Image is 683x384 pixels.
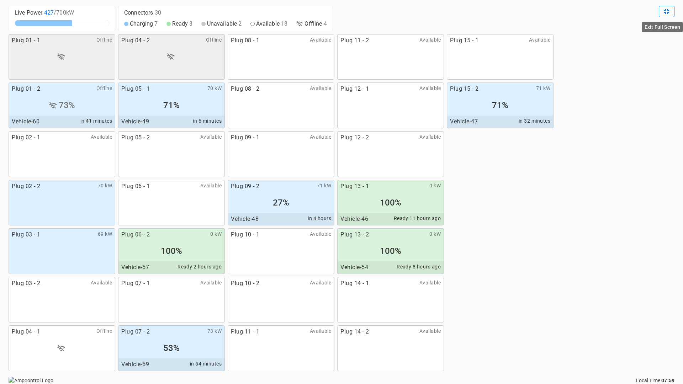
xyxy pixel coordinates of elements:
[310,84,331,94] span: Available
[9,34,115,80] a: Plug 01 - 1Offline
[12,36,41,46] span: Plug 01 - 1
[96,84,112,94] span: Offline
[310,279,331,288] span: Available
[193,117,222,127] span: in 6 minutes
[190,360,222,369] span: in 54 minutes
[659,6,674,17] button: Exit Full Screen
[228,180,334,226] a: Plug 09 - 271 kW27%Vehicle-48in 4 hours
[121,279,150,288] span: Plug 07 - 1
[228,82,334,128] a: Plug 08 - 2Available
[340,84,369,94] span: Plug 12 - 1
[308,214,331,224] span: in 4 hours
[450,117,478,127] span: Vehicle-47
[337,131,444,177] a: Plug 12 - 2Available
[310,36,331,46] span: Available
[447,34,554,80] a: Plug 15 - 1Available
[121,230,150,240] span: Plug 06 - 2
[228,277,334,323] a: Plug 10 - 2Available
[12,133,41,143] span: Plug 02 - 1
[397,263,441,272] span: Ready 8 hours ago
[256,20,288,28] span: Available
[340,36,369,46] span: Plug 11 - 2
[118,277,225,323] a: Plug 07 - 1Available
[12,117,39,127] span: Vehicle-60
[419,133,441,143] span: Available
[231,279,260,288] span: Plug 10 - 2
[340,133,369,143] span: Plug 12 - 2
[189,20,192,27] span: 3
[661,378,674,383] strong: 07:59
[98,230,112,240] span: 69 kW
[118,180,225,226] a: Plug 06 - 1Available
[121,117,149,127] span: Vehicle-49
[130,20,158,28] span: Charging
[337,180,444,226] a: Plug 13 - 10 kW100%Vehicle-46Ready 11 hours ago
[429,182,441,191] span: 0 kW
[12,84,41,94] span: Plug 01 - 2
[340,182,369,191] span: Plug 13 - 1
[9,131,115,177] a: Plug 02 - 1Available
[419,327,441,337] span: Available
[206,36,222,46] span: Offline
[447,98,553,112] div: 71%
[337,277,444,323] a: Plug 14 - 1Available
[118,98,224,112] div: 71%
[9,180,115,226] a: Plug 02 - 270 kW
[337,82,444,128] a: Plug 12 - 1Available
[118,228,225,274] a: Plug 06 - 20 kW100%Vehicle-57Ready 2 hours ago
[338,196,444,209] div: 100%
[15,9,109,17] div: Live Power
[118,82,225,128] a: Plug 05 - 170 kW71%Vehicle-49in 6 minutes
[91,279,112,288] span: Available
[91,133,112,143] span: Available
[340,279,369,288] span: Plug 14 - 1
[337,34,444,80] a: Plug 11 - 2Available
[200,133,222,143] span: Available
[450,84,479,94] span: Plug 15 - 2
[12,182,41,191] span: Plug 02 - 2
[200,182,222,191] span: Available
[9,325,115,371] a: Plug 04 - 1Offline
[231,230,260,240] span: Plug 10 - 1
[96,327,112,337] span: Offline
[281,20,287,27] span: 18
[340,214,368,224] span: Vehicle-46
[9,82,115,128] a: Plug 01 - 2Offline73%Vehicle-60in 41 minutes
[118,325,225,371] a: Plug 07 - 273 kW53%Vehicle-59in 54 minutes
[231,214,259,224] span: Vehicle-48
[228,196,334,209] div: 27%
[310,230,331,240] span: Available
[340,263,368,272] span: Vehicle-54
[419,84,441,94] span: Available
[419,36,441,46] span: Available
[207,20,242,28] span: Unavailable
[12,279,41,288] span: Plug 03 - 2
[207,327,222,337] span: 73 kW
[340,327,369,337] span: Plug 14 - 2
[178,263,222,272] span: Ready 2 hours ago
[338,244,444,258] div: 100%
[9,228,115,274] a: Plug 03 - 169 kW
[447,82,554,128] a: Plug 15 - 271 kW71%Vehicle-47in 32 minutes
[636,377,674,384] div: Local time
[337,325,444,371] a: Plug 14 - 2Available
[121,327,150,337] span: Plug 07 - 2
[121,182,150,191] span: Plug 06 - 1
[536,84,550,94] span: 71 kW
[121,360,149,369] span: Vehicle-59
[98,182,112,191] span: 70 kW
[200,279,222,288] span: Available
[44,9,54,16] span: 427
[228,325,334,371] a: Plug 11 - 1Available
[118,34,225,80] a: Plug 04 - 2Offline
[450,36,479,46] span: Plug 15 - 1
[12,230,41,240] span: Plug 03 - 1
[394,214,441,224] span: Ready 11 hours ago
[155,9,161,16] span: 30
[419,279,441,288] span: Available
[228,228,334,274] a: Plug 10 - 1Available
[12,327,41,337] span: Plug 04 - 1
[228,131,334,177] a: Plug 09 - 1Available
[310,327,331,337] span: Available
[118,341,224,355] div: 53%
